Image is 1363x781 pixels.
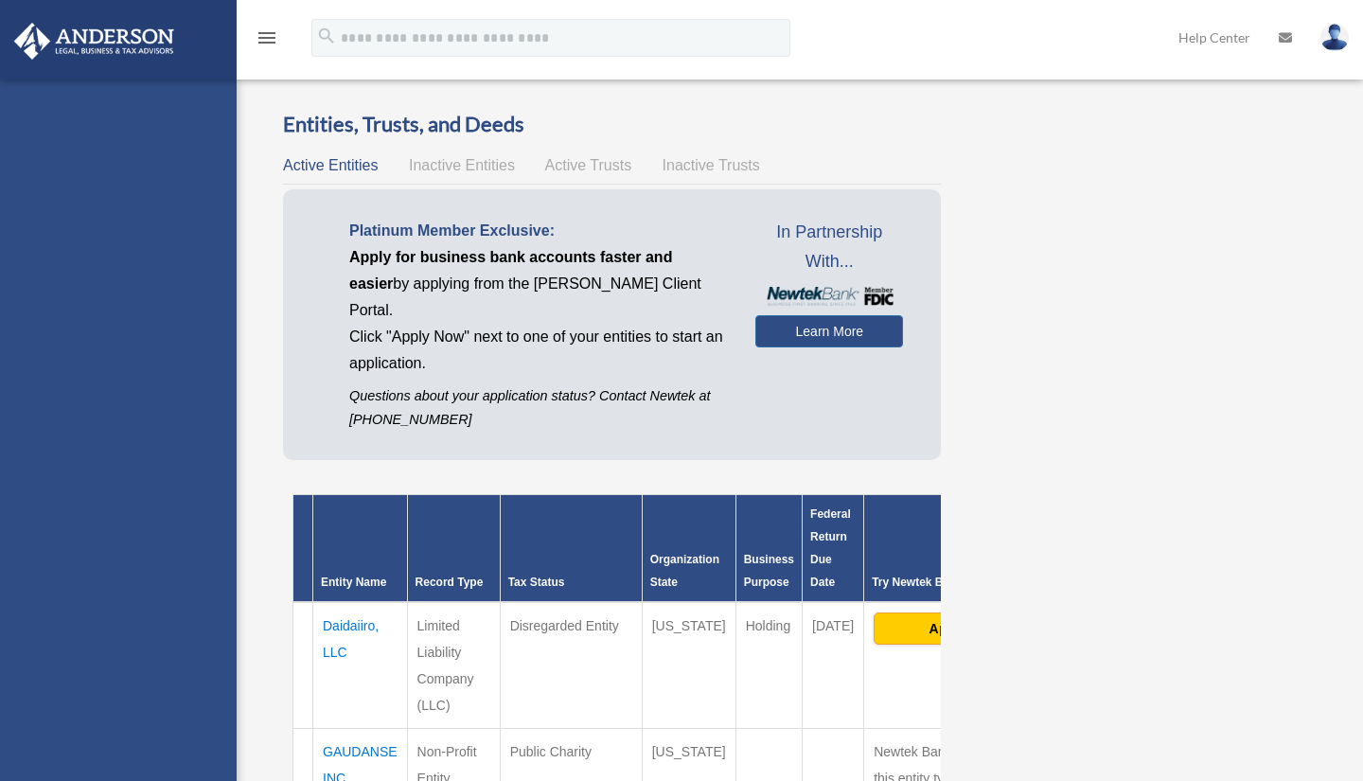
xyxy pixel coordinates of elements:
span: Apply for business bank accounts faster and easier [349,249,672,292]
td: [DATE] [803,602,864,729]
a: Learn More [755,315,903,347]
td: Holding [735,602,802,729]
i: menu [256,27,278,49]
span: Inactive Trusts [663,157,760,173]
th: Federal Return Due Date [803,495,864,603]
td: Limited Liability Company (LLC) [407,602,500,729]
p: Questions about your application status? Contact Newtek at [PHONE_NUMBER] [349,384,727,432]
td: Daidaiiro, LLC [313,602,408,729]
span: Inactive Entities [409,157,515,173]
th: Entity Name [313,495,408,603]
th: Business Purpose [735,495,802,603]
div: Try Newtek Bank [872,571,1060,594]
th: Tax Status [500,495,642,603]
td: [US_STATE] [642,602,735,729]
th: Organization State [642,495,735,603]
p: Platinum Member Exclusive: [349,218,727,244]
span: In Partnership With... [755,218,903,277]
img: User Pic [1320,24,1349,51]
th: Record Type [407,495,500,603]
i: search [316,26,337,46]
p: Click "Apply Now" next to one of your entities to start an application. [349,324,727,377]
span: Active Entities [283,157,378,173]
h3: Entities, Trusts, and Deeds [283,110,941,139]
td: Disregarded Entity [500,602,642,729]
img: Anderson Advisors Platinum Portal [9,23,180,60]
button: Apply Now [874,612,1058,645]
p: by applying from the [PERSON_NAME] Client Portal. [349,244,727,324]
a: menu [256,33,278,49]
img: NewtekBankLogoSM.png [765,287,894,306]
span: Active Trusts [545,157,632,173]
